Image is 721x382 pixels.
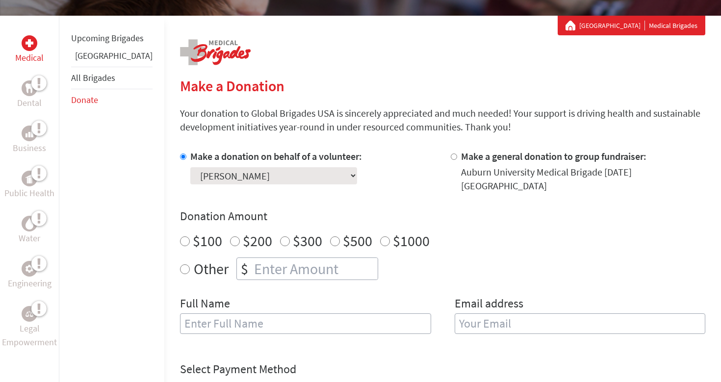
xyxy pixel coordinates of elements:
input: Enter Amount [252,258,378,280]
img: Medical [26,39,33,47]
p: Your donation to Global Brigades USA is sincerely appreciated and much needed! Your support is dr... [180,106,705,134]
a: WaterWater [19,216,40,245]
img: Dental [26,83,33,93]
div: Auburn University Medical Brigade [DATE] [GEOGRAPHIC_DATA] [461,165,706,193]
p: Water [19,231,40,245]
label: $200 [243,231,272,250]
p: Dental [17,96,42,110]
p: Medical [15,51,44,65]
p: Business [13,141,46,155]
div: Dental [22,80,37,96]
a: Donate [71,94,98,105]
h4: Select Payment Method [180,361,705,377]
div: Legal Empowerment [22,306,37,322]
p: Engineering [8,277,51,290]
a: Legal EmpowermentLegal Empowerment [2,306,57,349]
img: Legal Empowerment [26,311,33,317]
div: $ [237,258,252,280]
div: Business [22,126,37,141]
img: logo-medical.png [180,39,251,65]
p: Legal Empowerment [2,322,57,349]
li: Upcoming Brigades [71,27,153,49]
a: [GEOGRAPHIC_DATA] [579,21,645,30]
label: Other [194,257,229,280]
a: All Brigades [71,72,115,83]
a: DentalDental [17,80,42,110]
label: $500 [343,231,372,250]
p: Public Health [4,186,54,200]
input: Enter Full Name [180,313,431,334]
label: Make a general donation to group fundraiser: [461,150,646,162]
label: Email address [455,296,523,313]
a: [GEOGRAPHIC_DATA] [75,50,153,61]
a: Public HealthPublic Health [4,171,54,200]
img: Engineering [26,265,33,273]
div: Public Health [22,171,37,186]
img: Business [26,129,33,137]
a: BusinessBusiness [13,126,46,155]
h2: Make a Donation [180,77,705,95]
label: $300 [293,231,322,250]
li: Donate [71,89,153,111]
li: All Brigades [71,67,153,89]
li: Ghana [71,49,153,67]
input: Your Email [455,313,706,334]
a: MedicalMedical [15,35,44,65]
h4: Donation Amount [180,208,705,224]
label: $100 [193,231,222,250]
a: Upcoming Brigades [71,32,144,44]
label: $1000 [393,231,430,250]
div: Engineering [22,261,37,277]
img: Public Health [26,174,33,183]
a: EngineeringEngineering [8,261,51,290]
div: Water [22,216,37,231]
img: Water [26,218,33,229]
label: Make a donation on behalf of a volunteer: [190,150,362,162]
div: Medical [22,35,37,51]
label: Full Name [180,296,230,313]
div: Medical Brigades [566,21,697,30]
